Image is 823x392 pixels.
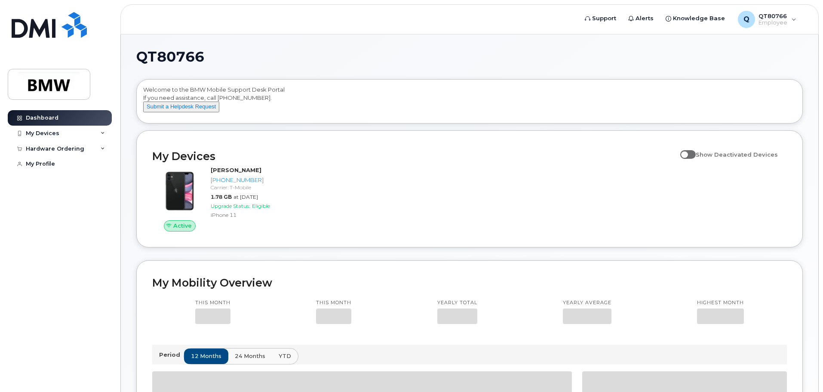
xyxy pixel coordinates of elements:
span: QT80766 [136,50,204,63]
span: Upgrade Status: [211,203,250,209]
span: 1.78 GB [211,194,232,200]
div: [PHONE_NUMBER] [211,176,300,184]
span: Eligible [252,203,270,209]
div: Carrier: T-Mobile [211,184,300,191]
div: iPhone 11 [211,211,300,219]
p: This month [316,299,351,306]
span: YTD [279,352,291,360]
button: Submit a Helpdesk Request [143,102,219,112]
p: This month [195,299,230,306]
p: Yearly total [437,299,477,306]
img: iPhone_11.jpg [159,170,200,212]
span: at [DATE] [233,194,258,200]
span: 24 months [235,352,265,360]
p: Highest month [697,299,744,306]
p: Yearly average [563,299,611,306]
a: Active[PERSON_NAME][PHONE_NUMBER]Carrier: T-Mobile1.78 GBat [DATE]Upgrade Status:EligibleiPhone 11 [152,166,303,231]
strong: [PERSON_NAME] [211,167,261,173]
h2: My Devices [152,150,676,163]
p: Period [159,351,184,359]
span: Show Deactivated Devices [696,151,778,158]
h2: My Mobility Overview [152,276,787,289]
div: Welcome to the BMW Mobile Support Desk Portal If you need assistance, call [PHONE_NUMBER]. [143,86,796,120]
a: Submit a Helpdesk Request [143,103,219,110]
input: Show Deactivated Devices [680,146,687,153]
span: Active [173,222,192,230]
